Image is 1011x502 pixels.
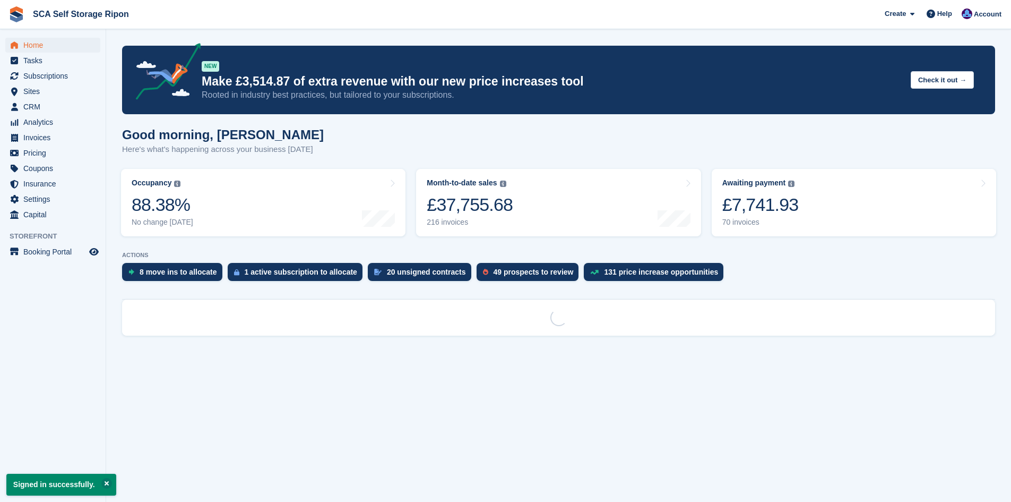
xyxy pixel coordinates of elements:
p: Signed in successfully. [6,474,116,496]
div: Awaiting payment [722,178,786,188]
span: Analytics [23,115,87,130]
img: active_subscription_to_allocate_icon-d502201f5373d7db506a760aba3b589e785aa758c864c3986d89f69b8ff3... [234,269,239,276]
p: ACTIONS [122,252,995,259]
a: SCA Self Storage Ripon [29,5,133,23]
img: icon-info-grey-7440780725fd019a000dd9b08b2336e03edf1995a4989e88bcd33f0948082b44.svg [174,181,180,187]
div: No change [DATE] [132,218,193,227]
a: menu [5,84,100,99]
span: Create [885,8,906,19]
p: Here's what's happening across your business [DATE] [122,143,324,156]
img: icon-info-grey-7440780725fd019a000dd9b08b2336e03edf1995a4989e88bcd33f0948082b44.svg [500,181,506,187]
div: 216 invoices [427,218,513,227]
div: 20 unsigned contracts [387,268,466,276]
span: Subscriptions [23,69,87,83]
span: Account [974,9,1001,20]
span: Storefront [10,231,106,242]
a: Month-to-date sales £37,755.68 216 invoices [416,169,701,236]
a: 1 active subscription to allocate [228,263,368,286]
a: menu [5,244,100,259]
span: Capital [23,207,87,222]
a: 49 prospects to review [477,263,584,286]
a: menu [5,69,100,83]
span: Invoices [23,130,87,145]
span: Coupons [23,161,87,176]
span: Home [23,38,87,53]
div: 1 active subscription to allocate [245,268,357,276]
span: Help [937,8,952,19]
a: menu [5,99,100,114]
button: Check it out → [911,71,974,89]
a: Occupancy 88.38% No change [DATE] [121,169,405,236]
a: menu [5,53,100,68]
p: Rooted in industry best practices, but tailored to your subscriptions. [202,89,902,101]
img: price-adjustments-announcement-icon-8257ccfd72463d97f412b2fc003d46551f7dbcb40ab6d574587a9cd5c0d94... [127,43,201,104]
div: Occupancy [132,178,171,188]
div: 49 prospects to review [494,268,574,276]
img: prospect-51fa495bee0391a8d652442698ab0144808aea92771e9ea1ae160a38d050c398.svg [483,269,488,275]
div: £37,755.68 [427,194,513,216]
span: Sites [23,84,87,99]
img: price_increase_opportunities-93ffe204e8149a01c8c9dc8f82e8f89637d9d84a8eef4429ea346261dce0b2c0.svg [590,270,599,275]
h1: Good morning, [PERSON_NAME] [122,127,324,142]
a: menu [5,130,100,145]
a: 131 price increase opportunities [584,263,729,286]
a: menu [5,38,100,53]
div: Month-to-date sales [427,178,497,188]
span: Pricing [23,146,87,160]
a: menu [5,146,100,160]
a: menu [5,192,100,207]
span: Booking Portal [23,244,87,259]
a: Preview store [88,245,100,258]
p: Make £3,514.87 of extra revenue with our new price increases tool [202,74,902,89]
span: CRM [23,99,87,114]
img: Sarah Race [962,8,972,19]
span: Settings [23,192,87,207]
div: 8 move ins to allocate [140,268,217,276]
a: menu [5,161,100,176]
div: 88.38% [132,194,193,216]
a: 20 unsigned contracts [368,263,477,286]
img: stora-icon-8386f47178a22dfd0bd8f6a31ec36ba5ce8667c1dd55bd0f319d3a0aa187defe.svg [8,6,24,22]
div: NEW [202,61,219,72]
a: menu [5,207,100,222]
a: 8 move ins to allocate [122,263,228,286]
span: Insurance [23,176,87,191]
img: icon-info-grey-7440780725fd019a000dd9b08b2336e03edf1995a4989e88bcd33f0948082b44.svg [788,181,794,187]
div: 70 invoices [722,218,799,227]
span: Tasks [23,53,87,68]
div: 131 price increase opportunities [604,268,718,276]
a: menu [5,176,100,191]
div: £7,741.93 [722,194,799,216]
a: Awaiting payment £7,741.93 70 invoices [712,169,996,236]
a: menu [5,115,100,130]
img: move_ins_to_allocate_icon-fdf77a2bb77ea45bf5b3d319d69a93e2d87916cf1d5bf7949dd705db3b84f3ca.svg [128,269,134,275]
img: contract_signature_icon-13c848040528278c33f63329250d36e43548de30e8caae1d1a13099fd9432cc5.svg [374,269,382,275]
